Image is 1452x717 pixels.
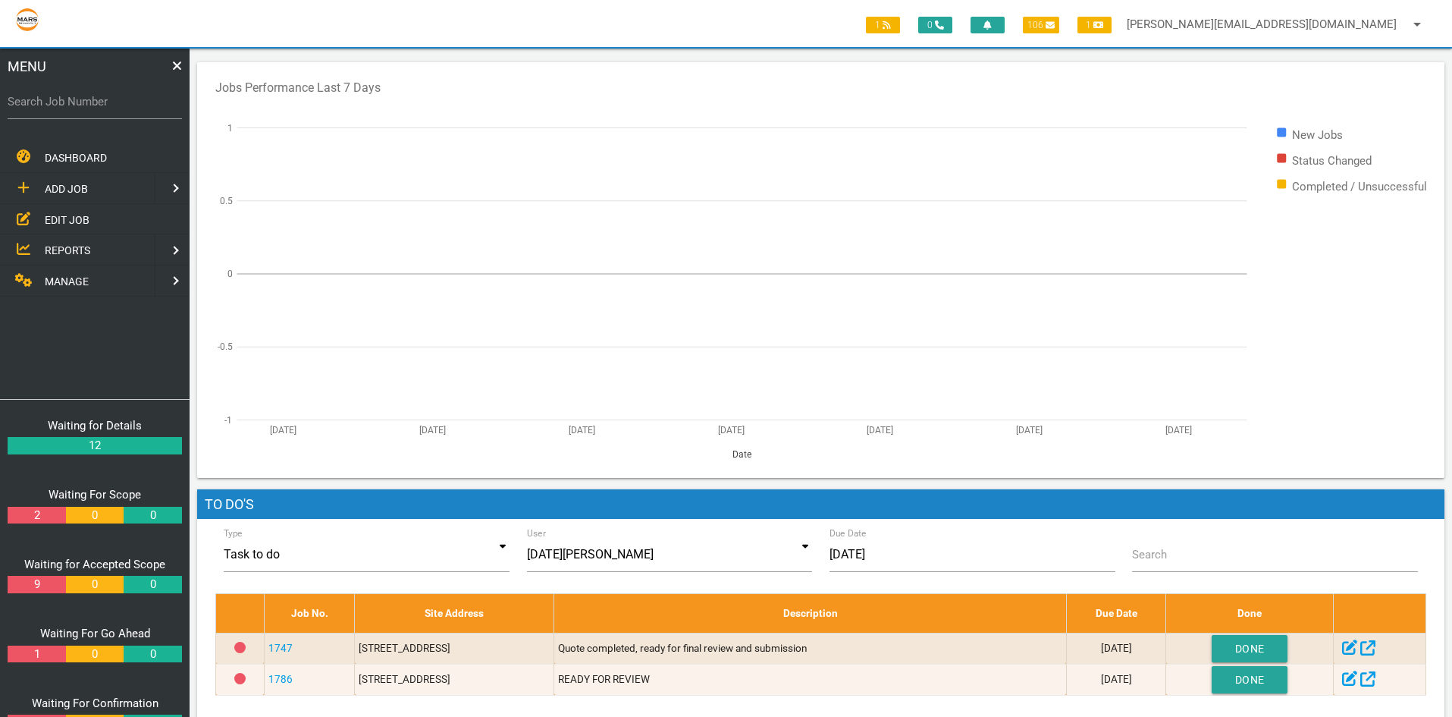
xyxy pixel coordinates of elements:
[197,489,1444,520] h1: To Do's
[8,646,65,663] a: 1
[355,594,554,633] th: Site Address
[66,646,124,663] a: 0
[1066,633,1165,664] td: [DATE]
[1016,424,1043,435] text: [DATE]
[45,183,88,195] span: ADD JOB
[1066,664,1165,695] td: [DATE]
[66,507,124,524] a: 0
[268,673,293,685] a: 1786
[718,424,745,435] text: [DATE]
[124,646,181,663] a: 0
[918,17,952,33] span: 0
[24,558,165,571] a: Waiting for Accepted Scope
[218,341,233,352] text: -0.5
[355,633,554,664] td: [STREET_ADDRESS]
[419,424,446,435] text: [DATE]
[227,122,233,133] text: 1
[227,269,233,279] text: 0
[1023,17,1059,33] span: 106
[264,594,355,633] th: Job No.
[732,448,751,459] text: Date
[220,195,233,206] text: 0.5
[8,437,182,454] a: 12
[224,527,243,540] label: Type
[1212,635,1287,662] button: Done
[829,527,867,540] label: Due Date
[355,664,554,695] td: [STREET_ADDRESS]
[8,56,46,77] span: MENU
[569,424,595,435] text: [DATE]
[1066,594,1165,633] th: Due Date
[32,697,158,710] a: Waiting For Confirmation
[8,576,65,593] a: 9
[1212,666,1287,693] button: Done
[8,507,65,524] a: 2
[527,527,546,540] label: User
[49,488,141,502] a: Waiting For Scope
[45,275,89,288] span: MANAGE
[1166,594,1334,633] th: Done
[45,244,90,256] span: REPORTS
[15,8,39,32] img: s3file
[124,576,181,593] a: 0
[48,419,142,432] a: Waiting for Details
[1132,546,1167,564] label: Search
[1077,17,1112,33] span: 1
[558,640,1062,656] p: Quote completed, ready for final review and submission
[867,424,893,435] text: [DATE]
[215,80,381,95] text: Jobs Performance Last 7 Days
[558,671,1062,687] p: READY FOR REVIEW
[40,627,150,640] a: Waiting For Go Ahead
[554,594,1066,633] th: Description
[124,507,181,524] a: 0
[8,93,182,111] label: Search Job Number
[1292,179,1427,193] text: Completed / Unsuccessful
[1165,424,1192,435] text: [DATE]
[1292,127,1343,141] text: New Jobs
[268,642,293,654] a: 1747
[270,424,296,435] text: [DATE]
[1292,153,1372,167] text: Status Changed
[224,414,232,425] text: -1
[45,213,89,225] span: EDIT JOB
[866,17,900,33] span: 1
[66,576,124,593] a: 0
[45,152,107,164] span: DASHBOARD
